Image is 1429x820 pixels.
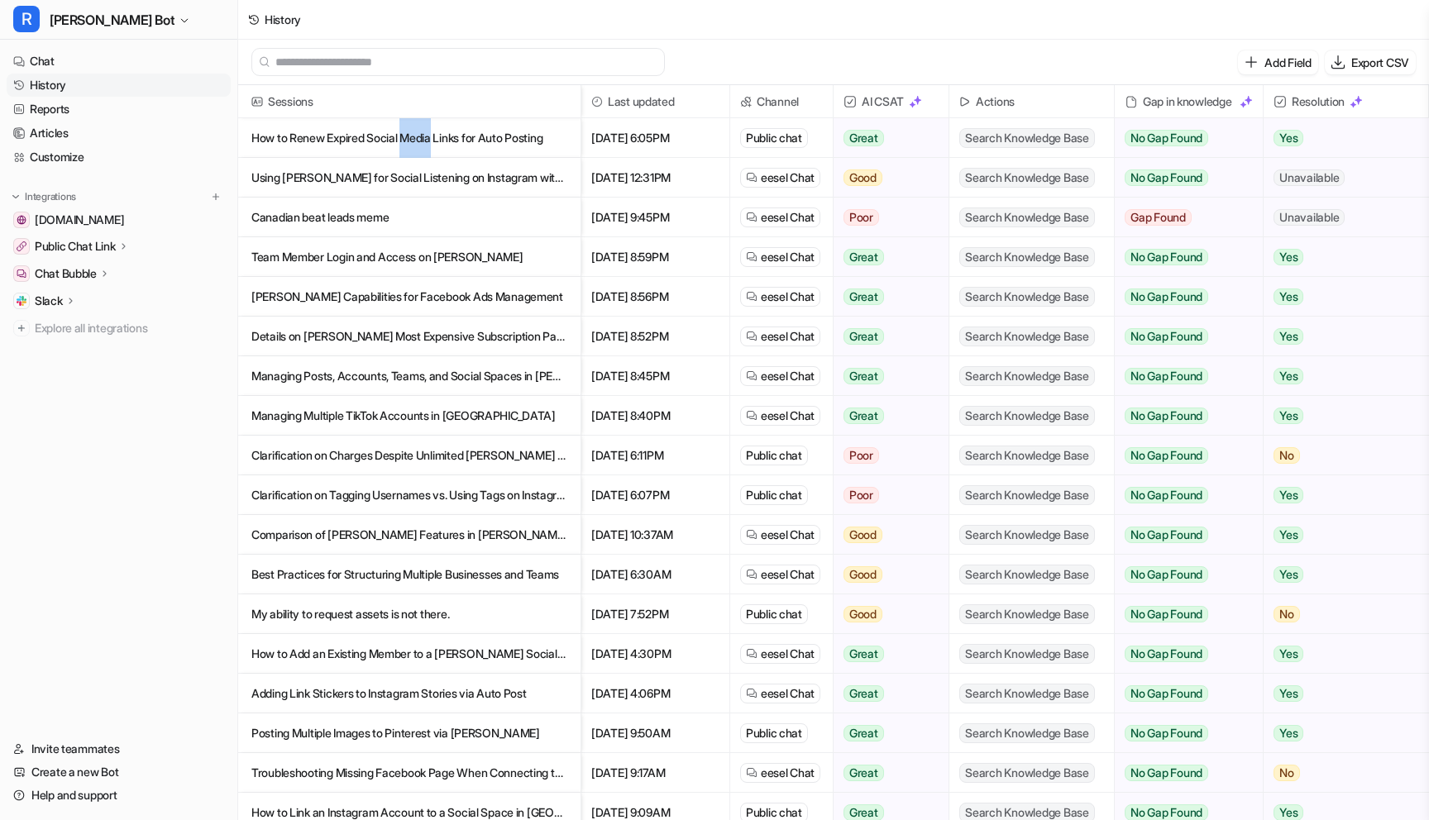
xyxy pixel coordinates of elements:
p: Adding Link Stickers to Instagram Stories via Auto Post [251,674,567,713]
span: Yes [1274,685,1303,702]
span: Explore all integrations [35,315,224,341]
span: Good [844,527,882,543]
span: Great [844,725,884,741]
button: Yes [1264,475,1415,515]
span: eesel Chat [761,209,815,226]
a: eesel Chat [746,646,815,662]
p: Canadian beat leads meme [251,198,567,237]
button: Yes [1264,713,1415,753]
span: Great [844,685,884,702]
span: eesel Chat [761,566,815,583]
a: getrella.com[DOMAIN_NAME] [7,208,231,231]
span: eesel Chat [761,249,815,265]
div: Public chat [740,723,808,743]
a: Invite teammates [7,737,231,760]
div: Public chat [740,446,808,465]
button: No Gap Found [1115,594,1250,634]
p: Managing Posts, Accounts, Teams, and Social Spaces in [PERSON_NAME] [251,356,567,396]
button: Export CSV [1325,50,1416,74]
span: Yes [1274,725,1303,741]
span: No Gap Found [1125,169,1208,186]
span: [DATE] 10:37AM [588,515,723,555]
a: eesel Chat [746,288,815,305]
span: Great [844,368,884,384]
button: No Gap Found [1115,634,1250,674]
button: Poor [834,198,939,237]
span: Sessions [245,85,574,118]
p: Slack [35,293,63,309]
a: History [7,74,231,97]
button: Add Field [1238,50,1317,74]
span: No Gap Found [1125,487,1208,503]
span: eesel Chat [761,288,815,305]
button: Great [834,753,939,793]
span: Great [844,765,884,781]
button: Good [834,555,939,594]
span: Last updated [588,85,723,118]
button: Yes [1264,396,1415,436]
button: No Gap Found [1115,713,1250,753]
a: Articles [7,122,231,145]
a: eesel Chat [746,527,815,543]
button: No Gap Found [1115,555,1250,594]
span: Yes [1274,130,1303,146]
img: eeselChat [746,370,758,382]
span: Yes [1274,566,1303,583]
p: Clarification on Tagging Usernames vs. Using Tags on Instagram Posts [251,475,567,515]
img: eeselChat [746,291,758,303]
button: No Gap Found [1115,118,1250,158]
span: Unavailable [1274,209,1345,226]
button: Yes [1264,277,1415,317]
span: Search Knowledge Base [959,406,1095,426]
span: [DATE] 8:56PM [588,277,723,317]
span: No Gap Found [1125,606,1208,622]
span: No [1274,606,1300,622]
span: No Gap Found [1125,527,1208,543]
button: Great [834,277,939,317]
span: Good [844,566,882,583]
span: No Gap Found [1125,685,1208,702]
h2: Actions [976,85,1015,118]
span: Great [844,130,884,146]
span: Unavailable [1274,169,1345,186]
span: eesel Chat [761,646,815,662]
p: Add Field [1264,54,1311,71]
span: Channel [737,85,826,118]
div: History [265,11,301,28]
p: Managing Multiple TikTok Accounts in [GEOGRAPHIC_DATA] [251,396,567,436]
span: [DATE] 6:07PM [588,475,723,515]
button: Yes [1264,356,1415,396]
span: eesel Chat [761,685,815,702]
span: [DATE] 8:59PM [588,237,723,277]
span: Great [844,288,884,305]
img: expand menu [10,191,22,203]
span: [DATE] 6:11PM [588,436,723,475]
button: Good [834,594,939,634]
p: Best Practices for Structuring Multiple Businesses and Teams [251,555,567,594]
span: Search Knowledge Base [959,446,1095,465]
span: No Gap Found [1125,130,1208,146]
div: Public chat [740,485,808,505]
span: [DATE] 12:31PM [588,158,723,198]
a: Reports [7,98,231,121]
span: eesel Chat [761,765,815,781]
button: Gap Found [1115,198,1250,237]
img: Slack [17,296,26,306]
span: No [1274,765,1300,781]
a: eesel Chat [746,685,815,702]
span: No Gap Found [1125,765,1208,781]
span: [DATE] 8:40PM [588,396,723,436]
span: Search Knowledge Base [959,684,1095,703]
span: AI CSAT [840,85,942,118]
span: [DATE] 6:30AM [588,555,723,594]
a: eesel Chat [746,328,815,345]
span: Search Knowledge Base [959,287,1095,307]
span: Yes [1274,408,1303,424]
span: [DATE] 9:50AM [588,713,723,753]
span: [DATE] 4:06PM [588,674,723,713]
button: Poor [834,475,939,515]
a: eesel Chat [746,765,815,781]
a: eesel Chat [746,566,815,583]
span: [DATE] 9:17AM [588,753,723,793]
